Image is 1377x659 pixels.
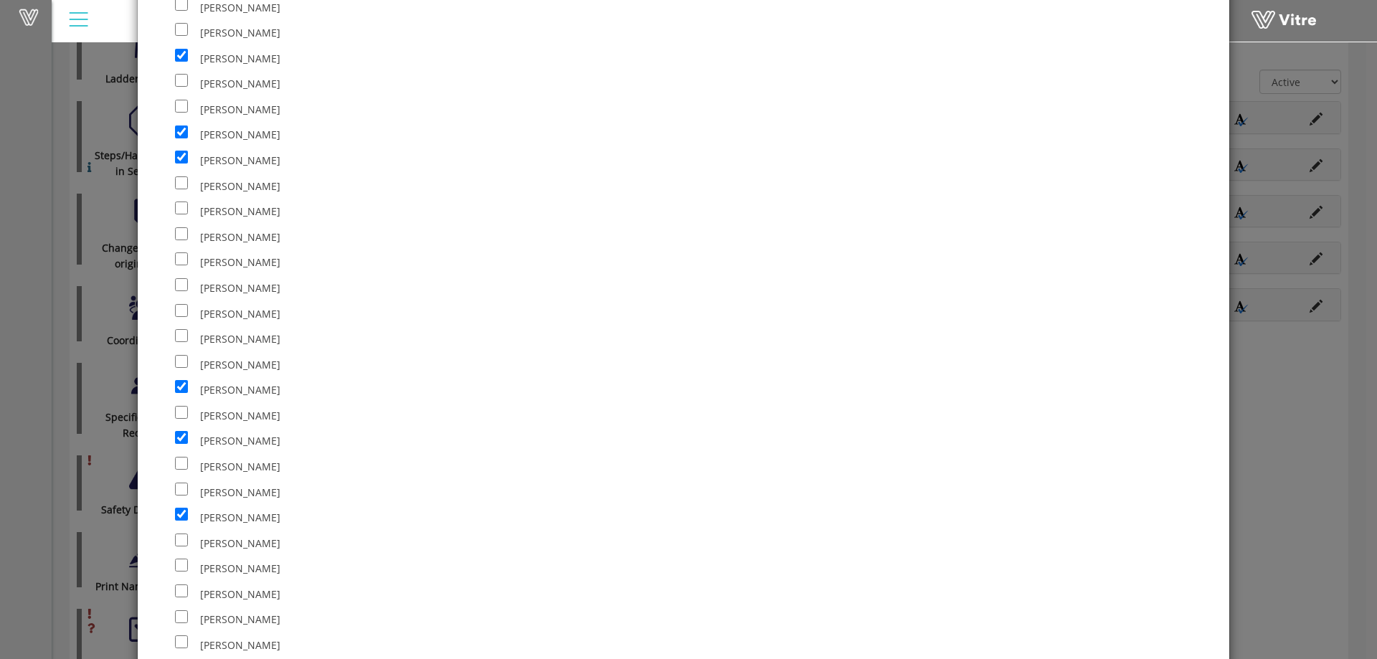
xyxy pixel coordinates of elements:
[200,332,280,346] span: [PERSON_NAME]
[200,281,280,295] span: [PERSON_NAME]
[200,536,280,550] span: [PERSON_NAME]
[200,638,280,652] span: [PERSON_NAME]
[200,128,280,141] span: [PERSON_NAME]
[200,26,280,39] span: [PERSON_NAME]
[200,358,280,371] span: [PERSON_NAME]
[200,383,280,397] span: [PERSON_NAME]
[200,612,280,626] span: [PERSON_NAME]
[200,587,280,601] span: [PERSON_NAME]
[200,409,280,422] span: [PERSON_NAME]
[200,307,280,321] span: [PERSON_NAME]
[200,1,280,14] span: [PERSON_NAME]
[200,153,280,167] span: [PERSON_NAME]
[200,179,280,193] span: [PERSON_NAME]
[200,434,280,447] span: [PERSON_NAME]
[200,255,280,269] span: [PERSON_NAME]
[200,52,280,65] span: [PERSON_NAME]
[200,485,280,499] span: [PERSON_NAME]
[200,561,280,575] span: [PERSON_NAME]
[200,77,280,90] span: [PERSON_NAME]
[200,460,280,473] span: [PERSON_NAME]
[200,103,280,116] span: [PERSON_NAME]
[200,511,280,524] span: [PERSON_NAME]
[200,230,280,244] span: [PERSON_NAME]
[200,204,280,218] span: [PERSON_NAME]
